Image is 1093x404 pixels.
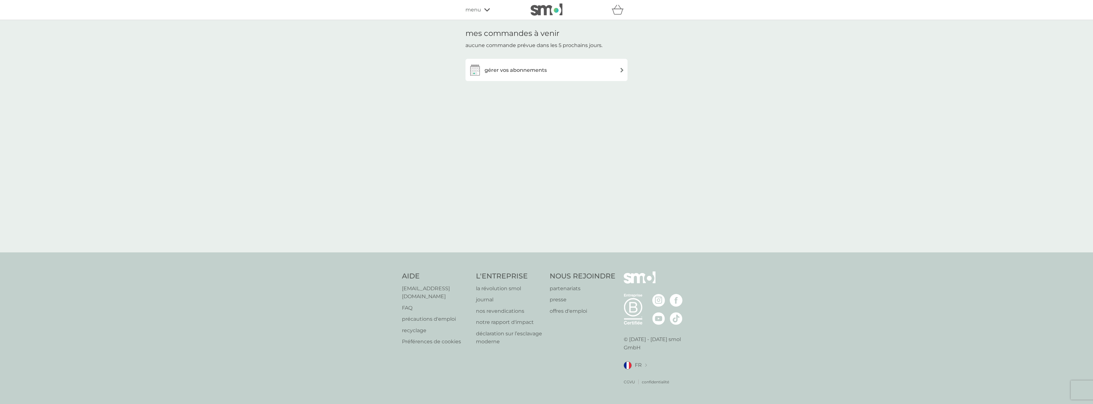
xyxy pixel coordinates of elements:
h4: L'ENTREPRISE [476,271,544,281]
a: la révolution smol [476,284,544,293]
span: FR [635,361,642,369]
a: FAQ [402,304,470,312]
a: CGVU [624,379,635,385]
a: précautions d'emploi [402,315,470,323]
a: [EMAIL_ADDRESS][DOMAIN_NAME] [402,284,470,301]
img: flèche à droite [620,68,624,72]
a: déclaration sur l’esclavage moderne [476,330,544,346]
p: © [DATE] - [DATE] smol GmbH [624,335,691,352]
h1: mes commandes à venir [465,29,560,38]
img: visitez la page TikTok de smol [670,312,682,325]
span: menu [465,6,481,14]
h4: AIDE [402,271,470,281]
img: visitez la page Instagram de smol [652,294,665,307]
a: recyclage [402,326,470,335]
a: confidentialité [642,379,669,385]
p: aucune commande prévue dans les 5 prochains jours. [465,41,602,50]
a: partenariats [550,284,615,293]
a: presse [550,296,615,304]
img: changer de pays [645,364,647,367]
a: Préférences de cookies [402,338,470,346]
h4: NOUS REJOINDRE [550,271,615,281]
a: nos revendications [476,307,544,315]
h3: gérer vos abonnements [485,66,547,74]
img: smol [531,3,562,16]
a: offres d'emploi [550,307,615,315]
img: smol [624,271,655,293]
a: notre rapport d'impact [476,318,544,326]
img: visitez la page Facebook de smol [670,294,682,307]
div: panier [612,3,628,16]
a: journal [476,296,544,304]
img: FR drapeau [624,361,632,369]
img: visitez la page Youtube de smol [652,312,665,325]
